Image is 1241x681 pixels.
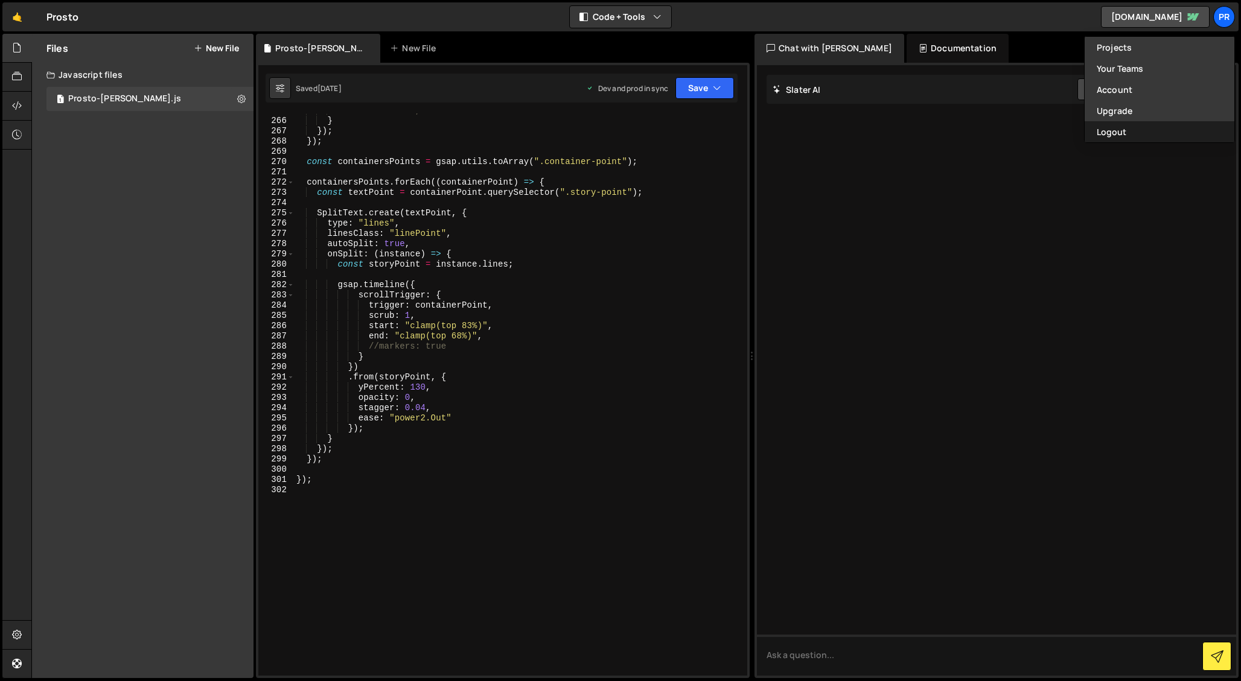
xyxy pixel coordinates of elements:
[258,423,295,434] div: 296
[773,84,821,95] h2: Slater AI
[32,63,254,87] div: Javascript files
[2,2,32,31] a: 🤙
[258,341,295,352] div: 288
[258,218,295,229] div: 276
[390,42,441,54] div: New File
[258,300,295,311] div: 284
[258,290,295,300] div: 283
[258,444,295,454] div: 298
[258,249,295,259] div: 279
[296,83,342,93] div: Saved
[258,464,295,475] div: 300
[258,454,295,464] div: 299
[570,6,671,28] button: Code + Tools
[907,34,1009,63] div: Documentation
[317,83,342,93] div: [DATE]
[258,116,295,126] div: 266
[258,434,295,444] div: 297
[258,393,295,403] div: 293
[258,311,295,321] div: 285
[1077,78,1173,100] button: Start new chat
[258,321,295,331] div: 286
[258,270,295,280] div: 281
[258,362,295,372] div: 290
[1213,6,1235,28] a: Pr
[258,259,295,270] div: 280
[68,93,181,104] div: Prosto-[PERSON_NAME].js
[1101,6,1210,28] a: [DOMAIN_NAME]
[258,403,295,413] div: 294
[258,372,295,382] div: 291
[258,136,295,147] div: 268
[258,352,295,362] div: 289
[258,198,295,208] div: 274
[675,77,734,99] button: Save
[586,83,668,93] div: Dev and prod in sync
[258,475,295,485] div: 301
[754,34,904,63] div: Chat with [PERSON_NAME]
[258,157,295,167] div: 270
[258,239,295,249] div: 278
[46,87,254,111] div: 15217/39953.js
[275,42,366,54] div: Prosto-[PERSON_NAME].js
[1085,79,1234,100] a: Account
[1085,58,1234,79] a: Your Teams
[258,331,295,341] div: 287
[46,10,78,24] div: Prosto
[258,382,295,393] div: 292
[258,126,295,136] div: 267
[258,229,295,239] div: 277
[258,485,295,495] div: 302
[1085,121,1234,142] button: Logout
[57,95,64,105] span: 1
[46,42,68,55] h2: Files
[258,177,295,188] div: 272
[258,147,295,157] div: 269
[258,188,295,198] div: 273
[1085,100,1234,121] a: Upgrade
[258,167,295,177] div: 271
[1085,37,1234,58] a: Projects
[258,208,295,218] div: 275
[258,413,295,423] div: 295
[258,280,295,290] div: 282
[194,43,239,53] button: New File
